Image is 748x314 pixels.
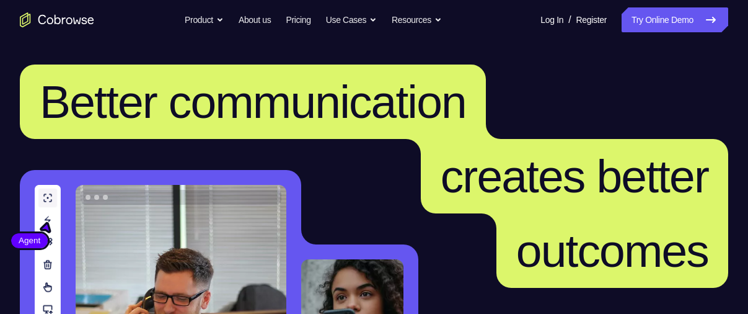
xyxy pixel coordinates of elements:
[40,76,466,128] span: Better communication
[20,12,94,27] a: Go to the home page
[185,7,224,32] button: Product
[540,7,563,32] a: Log In
[516,225,708,277] span: outcomes
[392,7,442,32] button: Resources
[568,12,571,27] span: /
[286,7,310,32] a: Pricing
[326,7,377,32] button: Use Cases
[576,7,607,32] a: Register
[239,7,271,32] a: About us
[622,7,728,32] a: Try Online Demo
[441,150,708,202] span: creates better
